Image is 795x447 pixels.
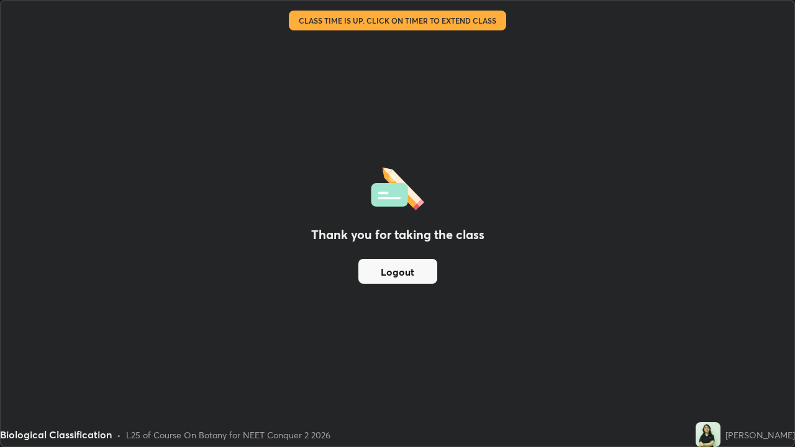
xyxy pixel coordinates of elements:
div: L25 of Course On Botany for NEET Conquer 2 2026 [126,428,330,441]
div: • [117,428,121,441]
h2: Thank you for taking the class [311,225,484,244]
img: b717d25577f447d5b7b8baad72da35ae.jpg [696,422,720,447]
button: Logout [358,259,437,284]
div: [PERSON_NAME] [725,428,795,441]
img: offlineFeedback.1438e8b3.svg [371,163,424,210]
